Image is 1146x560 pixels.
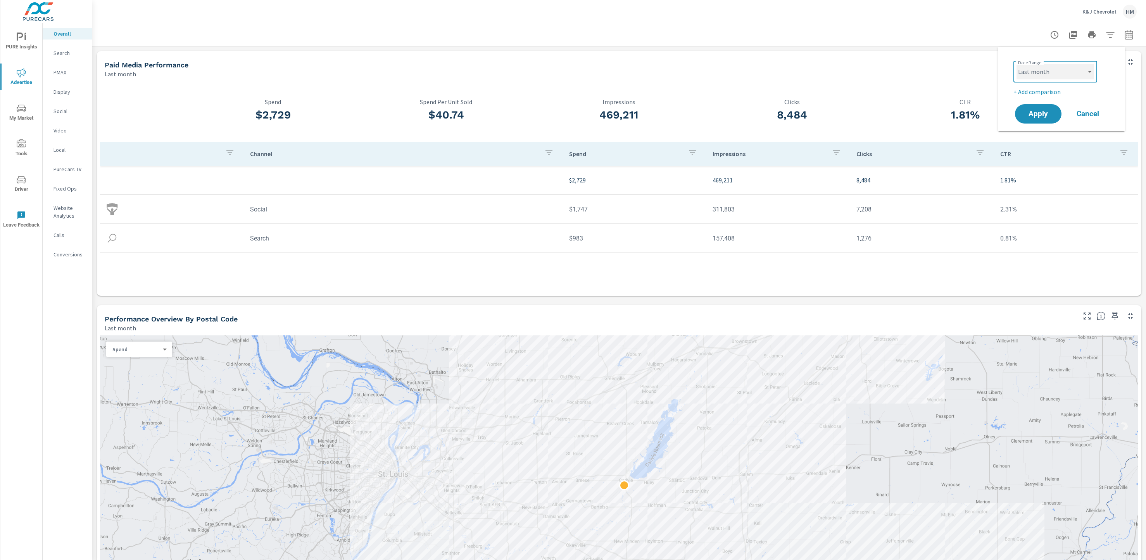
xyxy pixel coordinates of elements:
button: Apply Filters [1103,27,1118,43]
img: icon-search.svg [106,232,118,244]
p: Last month [105,69,136,79]
p: Channel [250,150,538,158]
span: My Market [3,104,40,123]
p: Spend [112,346,160,353]
div: Display [43,86,92,98]
p: Impressions [713,150,825,158]
div: Video [43,125,92,136]
p: Spend Per Unit Sold [360,98,533,105]
h3: 1.81% [879,108,1052,122]
div: Local [43,144,92,156]
div: Social [43,105,92,117]
h3: 8,484 [706,108,878,122]
td: 157,408 [706,228,850,248]
td: 311,803 [706,199,850,219]
td: $983 [563,228,707,248]
span: Leave Feedback [3,211,40,230]
p: Conversions [54,251,86,258]
div: Website Analytics [43,202,92,222]
div: Overall [43,28,92,40]
button: Apply [1015,104,1061,124]
p: Website Analytics [54,204,86,220]
p: Spend [186,98,359,105]
div: HM [1123,5,1137,19]
div: PMAX [43,67,92,78]
p: 469,211 [713,175,844,185]
span: Tools [3,139,40,158]
h3: $2,729 [186,108,359,122]
td: Search [244,228,563,248]
img: icon-social.svg [106,203,118,215]
button: Minimize Widget [1124,310,1137,322]
button: Cancel [1065,104,1111,124]
div: Spend [106,346,166,353]
p: 8,484 [856,175,988,185]
p: Video [54,127,86,134]
td: 1,276 [850,228,994,248]
p: Calls [54,231,86,239]
button: "Export Report to PDF" [1065,27,1081,43]
p: Last month [105,323,136,333]
p: Search [54,49,86,57]
p: Spend [569,150,682,158]
span: Save this to your personalized report [1109,310,1121,322]
div: Calls [43,229,92,241]
div: Conversions [43,249,92,260]
h5: Performance Overview By Postal Code [105,315,238,323]
p: Impressions [533,98,706,105]
span: Driver [3,175,40,194]
span: Advertise [3,68,40,87]
p: Overall [54,30,86,38]
div: nav menu [0,23,42,237]
h3: 469,211 [533,108,706,122]
p: + Add comparison [1013,87,1113,96]
td: 0.81% [994,228,1138,248]
div: Fixed Ops [43,183,92,194]
p: CTR [1000,150,1113,158]
p: Local [54,146,86,154]
p: PureCars TV [54,165,86,173]
span: Cancel [1072,110,1103,117]
span: Apply [1023,110,1054,117]
p: Fixed Ops [54,185,86,192]
td: 7,208 [850,199,994,219]
p: K&J Chevrolet [1082,8,1117,15]
div: PureCars TV [43,163,92,175]
p: Clicks [856,150,969,158]
span: Understand performance data by postal code. Individual postal codes can be selected and expanded ... [1096,311,1106,321]
h5: Paid Media Performance [105,61,188,69]
td: $1,747 [563,199,707,219]
p: Social [54,107,86,115]
h3: $40.74 [360,108,533,122]
div: Search [43,47,92,59]
p: PMAX [54,69,86,76]
p: CTR [879,98,1052,105]
p: 1.81% [1000,175,1132,185]
td: 2.31% [994,199,1138,219]
p: $2,729 [569,175,701,185]
p: Display [54,88,86,96]
span: PURE Insights [3,33,40,52]
td: Social [244,199,563,219]
button: Print Report [1084,27,1099,43]
p: Clicks [706,98,878,105]
button: Make Fullscreen [1081,310,1093,322]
